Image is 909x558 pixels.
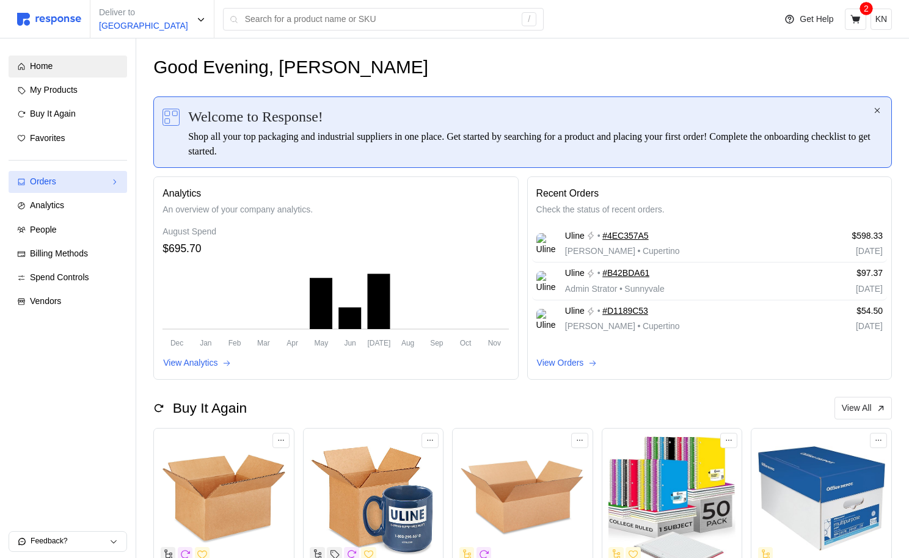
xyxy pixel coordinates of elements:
[536,309,557,329] img: Uline
[565,320,680,333] p: [PERSON_NAME] Cupertino
[162,203,509,217] p: An overview of your company analytics.
[834,397,892,420] button: View All
[162,356,232,371] button: View Analytics
[635,321,643,331] span: •
[777,8,841,31] button: Get Help
[536,233,557,253] img: Uline
[800,13,833,26] p: Get Help
[30,133,65,143] span: Favorites
[617,284,624,294] span: •
[803,230,883,243] p: $598.33
[188,129,872,159] div: Shop all your top packaging and industrial suppliers in one place. Get started by searching for a...
[188,106,323,128] span: Welcome to Response!
[565,283,665,296] p: Admin Strator Sunnyvale
[401,338,414,347] tspan: Aug
[30,296,61,306] span: Vendors
[602,305,648,318] a: #D1189C53
[162,241,509,257] div: $695.70
[30,109,76,118] span: Buy It Again
[536,186,883,201] p: Recent Orders
[153,56,428,79] h1: Good Evening, [PERSON_NAME]
[536,271,557,291] img: Uline
[173,399,247,418] h2: Buy It Again
[30,272,89,282] span: Spend Controls
[430,338,444,347] tspan: Sep
[871,9,892,30] button: KN
[162,225,509,239] div: August Spend
[30,85,78,95] span: My Products
[345,338,356,347] tspan: Jun
[9,195,127,217] a: Analytics
[287,338,298,347] tspan: Apr
[9,219,127,241] a: People
[803,320,883,333] p: [DATE]
[9,103,127,125] a: Buy It Again
[170,338,183,347] tspan: Dec
[536,356,598,371] button: View Orders
[864,2,869,15] p: 2
[245,9,516,31] input: Search for a product name or SKU
[17,13,81,26] img: svg%3e
[30,200,64,210] span: Analytics
[803,283,883,296] p: [DATE]
[31,536,109,547] p: Feedback?
[565,305,585,318] span: Uline
[9,243,127,265] a: Billing Methods
[9,79,127,101] a: My Products
[565,230,585,243] span: Uline
[9,128,127,150] a: Favorites
[368,338,391,347] tspan: [DATE]
[9,291,127,313] a: Vendors
[99,20,188,33] p: [GEOGRAPHIC_DATA]
[565,245,680,258] p: [PERSON_NAME] Cupertino
[315,338,329,347] tspan: May
[460,338,472,347] tspan: Oct
[803,245,883,258] p: [DATE]
[9,171,127,193] a: Orders
[597,230,601,243] p: •
[9,532,126,551] button: Feedback?
[162,186,509,201] p: Analytics
[537,357,584,370] p: View Orders
[602,230,649,243] a: #4EC357A5
[597,267,601,280] p: •
[9,56,127,78] a: Home
[602,267,649,280] a: #B42BDA61
[200,338,211,347] tspan: Jan
[30,61,53,71] span: Home
[163,357,217,370] p: View Analytics
[803,305,883,318] p: $54.50
[635,246,643,256] span: •
[162,109,180,126] img: svg%3e
[536,203,883,217] p: Check the status of recent orders.
[228,338,241,347] tspan: Feb
[30,175,106,189] div: Orders
[597,305,601,318] p: •
[875,13,887,26] p: KN
[30,248,88,258] span: Billing Methods
[99,6,188,20] p: Deliver to
[842,402,872,415] p: View All
[30,225,57,234] span: People
[9,267,127,289] a: Spend Controls
[803,267,883,280] p: $97.37
[257,338,270,347] tspan: Mar
[488,338,501,347] tspan: Nov
[522,12,536,27] div: /
[565,267,585,280] span: Uline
